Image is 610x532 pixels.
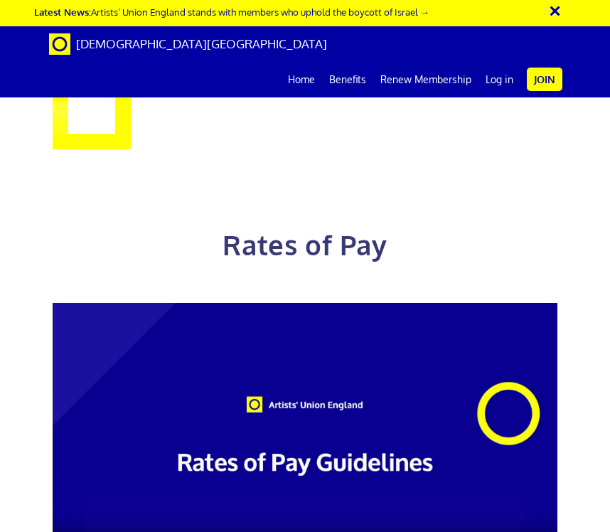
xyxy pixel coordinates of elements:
[527,68,562,91] a: Join
[38,26,338,62] a: Brand [DEMOGRAPHIC_DATA][GEOGRAPHIC_DATA]
[322,62,373,97] a: Benefits
[478,62,520,97] a: Log in
[34,6,91,18] strong: Latest News:
[76,36,327,51] span: [DEMOGRAPHIC_DATA][GEOGRAPHIC_DATA]
[223,228,387,262] span: Rates of Pay
[281,62,322,97] a: Home
[373,62,478,97] a: Renew Membership
[34,6,429,18] a: Latest News:Artists’ Union England stands with members who uphold the boycott of Israel →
